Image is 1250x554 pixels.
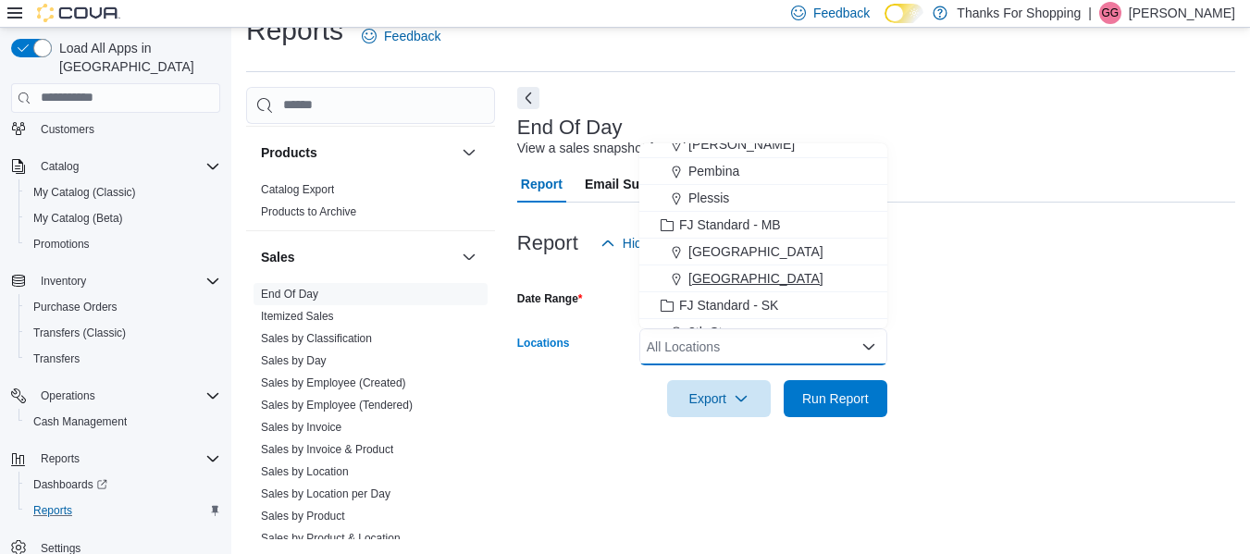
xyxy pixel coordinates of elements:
h3: Products [261,143,317,162]
span: Customers [33,117,220,140]
a: Sales by Invoice [261,421,341,434]
a: Products to Archive [261,205,356,218]
button: Transfers (Classic) [19,320,228,346]
button: Close list of options [861,339,876,354]
span: Inventory [33,270,220,292]
span: Dashboards [33,477,107,492]
a: Sales by Employee (Created) [261,376,406,389]
span: Reports [33,448,220,470]
a: My Catalog (Classic) [26,181,143,203]
a: Itemized Sales [261,310,334,323]
button: Plessis [639,185,887,212]
a: Sales by Product [261,510,345,523]
span: Promotions [33,237,90,252]
span: Operations [41,388,95,403]
button: Catalog [33,155,86,178]
span: [GEOGRAPHIC_DATA] [688,269,823,288]
a: Feedback [354,18,448,55]
button: FJ Standard - MB [639,212,887,239]
a: Sales by Classification [261,332,372,345]
span: Transfers (Classic) [33,326,126,340]
label: Locations [517,336,570,351]
span: Sales by Product [261,509,345,523]
span: Sales by Location per Day [261,486,390,501]
span: Transfers (Classic) [26,322,220,344]
span: My Catalog (Classic) [33,185,136,200]
a: Sales by Location [261,465,349,478]
span: Transfers [26,348,220,370]
span: Plessis [688,189,729,207]
span: Transfers [33,351,80,366]
span: Sales by Employee (Created) [261,375,406,390]
a: Reports [26,499,80,522]
span: Cash Management [26,411,220,433]
span: Export [678,380,760,417]
button: Promotions [19,231,228,257]
span: 8th St [688,323,723,341]
a: Dashboards [26,474,115,496]
button: Export [667,380,771,417]
span: Reports [33,503,72,518]
span: Catalog [41,159,79,174]
a: Dashboards [19,472,228,498]
button: Cash Management [19,409,228,435]
button: Sales [261,248,454,266]
span: Dashboards [26,474,220,496]
button: Run Report [784,380,887,417]
span: Dark Mode [885,23,885,24]
span: Load All Apps in [GEOGRAPHIC_DATA] [52,39,220,76]
span: [PERSON_NAME] [688,135,795,154]
span: Customers [41,122,94,137]
button: Transfers [19,346,228,372]
span: GG [1102,2,1120,24]
button: [PERSON_NAME] [639,131,887,158]
span: Pembina [688,162,739,180]
h3: Report [517,232,578,254]
a: Transfers (Classic) [26,322,133,344]
button: Purchase Orders [19,294,228,320]
span: Products to Archive [261,204,356,219]
button: Pembina [639,158,887,185]
img: Cova [37,4,120,22]
button: Next [517,87,539,109]
span: Inventory [41,274,86,289]
button: [GEOGRAPHIC_DATA] [639,265,887,292]
a: Catalog Export [261,183,334,196]
span: Sales by Location [261,464,349,479]
h3: End Of Day [517,117,623,139]
button: [GEOGRAPHIC_DATA] [639,239,887,265]
a: Sales by Invoice & Product [261,443,393,456]
a: Promotions [26,233,97,255]
a: Transfers [26,348,87,370]
span: Catalog [33,155,220,178]
button: My Catalog (Classic) [19,179,228,205]
span: End Of Day [261,287,318,302]
p: [PERSON_NAME] [1129,2,1235,24]
a: Sales by Location per Day [261,487,390,500]
span: My Catalog (Beta) [33,211,123,226]
span: Reports [41,451,80,466]
span: Hide Parameters [623,234,720,252]
button: Hide Parameters [593,225,727,262]
span: Itemized Sales [261,309,334,324]
div: G Gudmundson [1099,2,1121,24]
span: Reports [26,499,220,522]
button: My Catalog (Beta) [19,205,228,231]
span: Email Subscription [585,166,702,203]
span: My Catalog (Beta) [26,207,220,229]
a: Sales by Day [261,354,327,367]
span: Purchase Orders [33,300,118,314]
a: Purchase Orders [26,296,125,318]
span: Run Report [802,389,869,408]
a: My Catalog (Beta) [26,207,130,229]
span: Sales by Invoice [261,420,341,435]
button: Products [458,142,480,164]
span: Sales by Invoice & Product [261,442,393,457]
a: Cash Management [26,411,134,433]
span: Sales by Day [261,353,327,368]
div: View a sales snapshot for a date or date range. [517,139,788,158]
span: Purchase Orders [26,296,220,318]
span: Operations [33,385,220,407]
button: Reports [19,498,228,523]
span: Report [521,166,563,203]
